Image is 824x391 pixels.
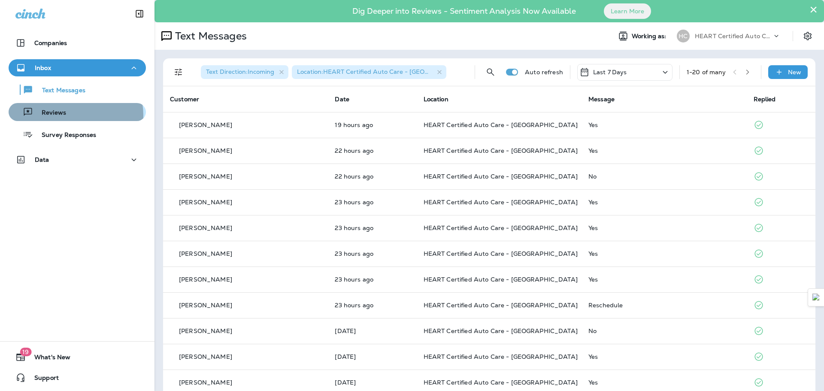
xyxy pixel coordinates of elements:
div: Yes [588,224,739,231]
div: HC [677,30,690,42]
span: HEART Certified Auto Care - [GEOGRAPHIC_DATA] [424,147,578,155]
div: Text Direction:Incoming [201,65,288,79]
p: [PERSON_NAME] [179,353,232,360]
p: [PERSON_NAME] [179,250,232,257]
p: Last 7 Days [593,69,627,76]
p: Text Messages [172,30,247,42]
span: Working as: [632,33,668,40]
p: [PERSON_NAME] [179,379,232,386]
span: HEART Certified Auto Care - [GEOGRAPHIC_DATA] [424,276,578,283]
p: [PERSON_NAME] [179,173,232,180]
p: Oct 9, 2025 09:05 AM [335,302,409,309]
span: Date [335,95,349,103]
p: Oct 9, 2025 12:30 PM [335,121,409,128]
span: HEART Certified Auto Care - [GEOGRAPHIC_DATA] [424,224,578,232]
p: Oct 8, 2025 10:15 AM [335,353,409,360]
button: Reviews [9,103,146,121]
span: What's New [26,354,70,364]
p: Oct 8, 2025 09:39 AM [335,379,409,386]
div: No [588,173,739,180]
p: Reviews [33,109,66,117]
div: Yes [588,147,739,154]
div: Location:HEART Certified Auto Care - [GEOGRAPHIC_DATA] [292,65,446,79]
span: Replied [754,95,776,103]
span: Location : HEART Certified Auto Care - [GEOGRAPHIC_DATA] [297,68,475,76]
span: Text Direction : Incoming [206,68,274,76]
span: 19 [20,348,31,356]
p: Data [35,156,49,163]
p: HEART Certified Auto Care [695,33,772,39]
p: Oct 9, 2025 09:13 AM [335,224,409,231]
span: HEART Certified Auto Care - [GEOGRAPHIC_DATA] [424,301,578,309]
p: Text Messages [33,87,85,95]
div: Yes [588,379,739,386]
button: Filters [170,64,187,81]
div: 1 - 20 of many [687,69,726,76]
button: Text Messages [9,81,146,99]
button: Survey Responses [9,125,146,143]
button: Collapse Sidebar [127,5,151,22]
button: 19What's New [9,349,146,366]
div: Yes [588,121,739,128]
p: New [788,69,801,76]
p: Companies [34,39,67,46]
div: Yes [588,276,739,283]
span: HEART Certified Auto Care - [GEOGRAPHIC_DATA] [424,198,578,206]
p: Auto refresh [525,69,563,76]
p: Survey Responses [33,131,96,139]
div: Yes [588,353,739,360]
button: Search Messages [482,64,499,81]
span: Message [588,95,615,103]
span: Location [424,95,448,103]
p: [PERSON_NAME] [179,327,232,334]
p: Oct 9, 2025 09:05 AM [335,276,409,283]
span: Customer [170,95,199,103]
div: No [588,327,739,334]
p: Oct 9, 2025 09:06 AM [335,250,409,257]
span: HEART Certified Auto Care - [GEOGRAPHIC_DATA] [424,379,578,386]
button: Companies [9,34,146,52]
button: Inbox [9,59,146,76]
p: [PERSON_NAME] [179,147,232,154]
p: Oct 9, 2025 10:09 AM [335,147,409,154]
p: Oct 9, 2025 09:47 AM [335,173,409,180]
p: [PERSON_NAME] [179,302,232,309]
div: Reschedule [588,302,739,309]
img: Detect Auto [812,294,820,301]
button: Learn More [604,3,651,19]
span: HEART Certified Auto Care - [GEOGRAPHIC_DATA] [424,173,578,180]
div: Yes [588,250,739,257]
p: Dig Deeper into Reviews - Sentiment Analysis Now Available [327,10,601,12]
span: HEART Certified Auto Care - [GEOGRAPHIC_DATA] [424,250,578,258]
span: HEART Certified Auto Care - [GEOGRAPHIC_DATA] [424,121,578,129]
button: Support [9,369,146,386]
p: Oct 8, 2025 02:37 PM [335,327,409,334]
p: [PERSON_NAME] [179,121,232,128]
span: Support [26,374,59,385]
p: Oct 9, 2025 09:14 AM [335,199,409,206]
p: [PERSON_NAME] [179,199,232,206]
p: [PERSON_NAME] [179,276,232,283]
span: HEART Certified Auto Care - [GEOGRAPHIC_DATA] [424,327,578,335]
div: Yes [588,199,739,206]
p: Inbox [35,64,51,71]
button: Settings [800,28,815,44]
span: HEART Certified Auto Care - [GEOGRAPHIC_DATA] [424,353,578,361]
p: [PERSON_NAME] [179,224,232,231]
button: Close [809,3,818,16]
button: Data [9,151,146,168]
